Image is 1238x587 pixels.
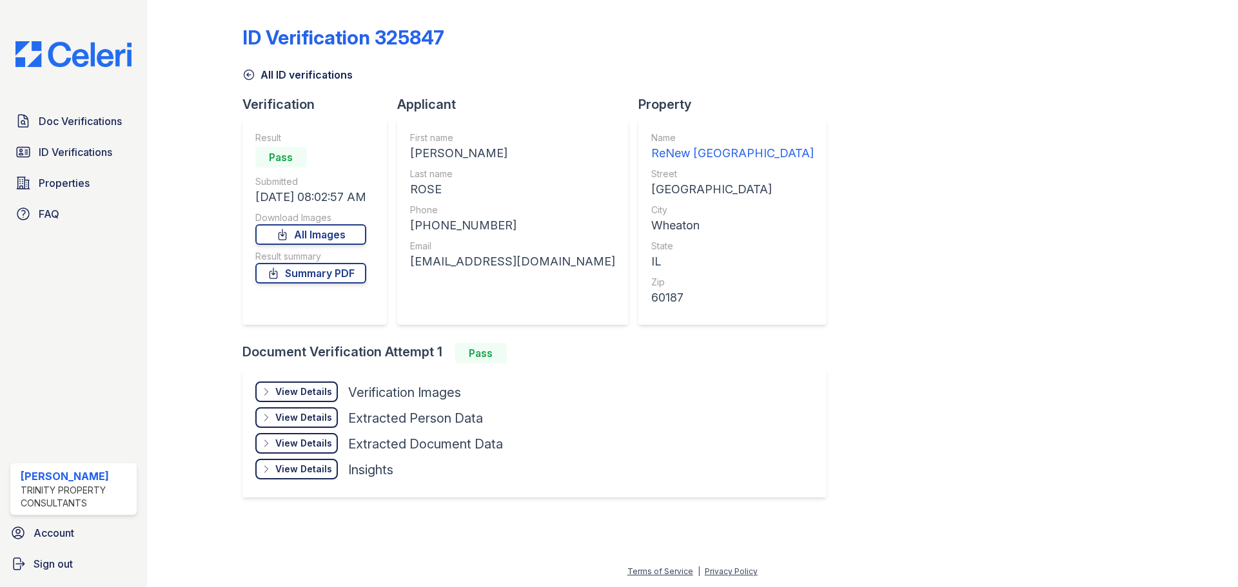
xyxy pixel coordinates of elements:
[242,95,397,113] div: Verification
[10,170,137,196] a: Properties
[39,144,112,160] span: ID Verifications
[348,461,393,479] div: Insights
[410,144,615,162] div: [PERSON_NAME]
[651,131,814,162] a: Name ReNew [GEOGRAPHIC_DATA]
[10,201,137,227] a: FAQ
[698,566,700,576] div: |
[627,566,693,576] a: Terms of Service
[410,180,615,198] div: ROSE
[34,525,74,541] span: Account
[5,41,142,67] img: CE_Logo_Blue-a8612792a0a2168367f1c8372b55b34899dd931a85d93a1a3d3e32e68fde9ad4.png
[410,253,615,271] div: [EMAIL_ADDRESS][DOMAIN_NAME]
[34,556,73,572] span: Sign out
[255,224,366,245] a: All Images
[255,147,307,168] div: Pass
[651,253,814,271] div: IL
[39,113,122,129] span: Doc Verifications
[651,217,814,235] div: Wheaton
[651,131,814,144] div: Name
[651,180,814,198] div: [GEOGRAPHIC_DATA]
[651,168,814,180] div: Street
[348,383,461,401] div: Verification Images
[410,204,615,217] div: Phone
[1184,535,1225,574] iframe: chat widget
[10,139,137,165] a: ID Verifications
[255,131,366,144] div: Result
[455,343,507,363] div: Pass
[255,175,366,188] div: Submitted
[275,463,332,476] div: View Details
[5,520,142,546] a: Account
[397,95,638,113] div: Applicant
[651,144,814,162] div: ReNew [GEOGRAPHIC_DATA]
[651,204,814,217] div: City
[21,468,132,484] div: [PERSON_NAME]
[10,108,137,134] a: Doc Verifications
[410,168,615,180] div: Last name
[410,217,615,235] div: [PHONE_NUMBER]
[242,67,353,82] a: All ID verifications
[255,188,366,206] div: [DATE] 08:02:57 AM
[651,240,814,253] div: State
[255,250,366,263] div: Result summary
[5,551,142,577] a: Sign out
[410,240,615,253] div: Email
[242,343,837,363] div: Document Verification Attempt 1
[21,484,132,510] div: Trinity Property Consultants
[39,206,59,222] span: FAQ
[275,411,332,424] div: View Details
[39,175,90,191] span: Properties
[275,437,332,450] div: View Details
[705,566,758,576] a: Privacy Policy
[638,95,837,113] div: Property
[348,435,503,453] div: Extracted Document Data
[410,131,615,144] div: First name
[255,211,366,224] div: Download Images
[255,263,366,284] a: Summary PDF
[242,26,444,49] div: ID Verification 325847
[275,385,332,398] div: View Details
[348,409,483,427] div: Extracted Person Data
[651,276,814,289] div: Zip
[651,289,814,307] div: 60187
